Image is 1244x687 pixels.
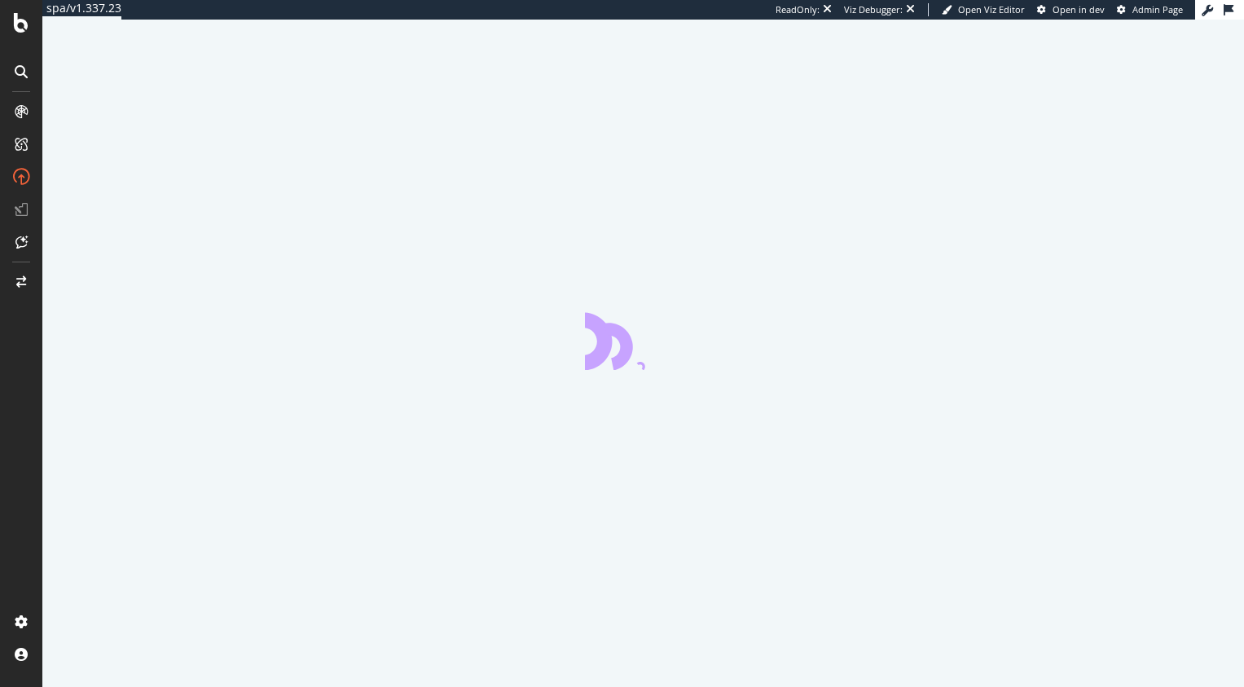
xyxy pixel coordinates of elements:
[776,3,820,16] div: ReadOnly:
[1117,3,1183,16] a: Admin Page
[585,311,702,370] div: animation
[958,3,1025,15] span: Open Viz Editor
[1037,3,1105,16] a: Open in dev
[1053,3,1105,15] span: Open in dev
[942,3,1025,16] a: Open Viz Editor
[1132,3,1183,15] span: Admin Page
[844,3,903,16] div: Viz Debugger:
